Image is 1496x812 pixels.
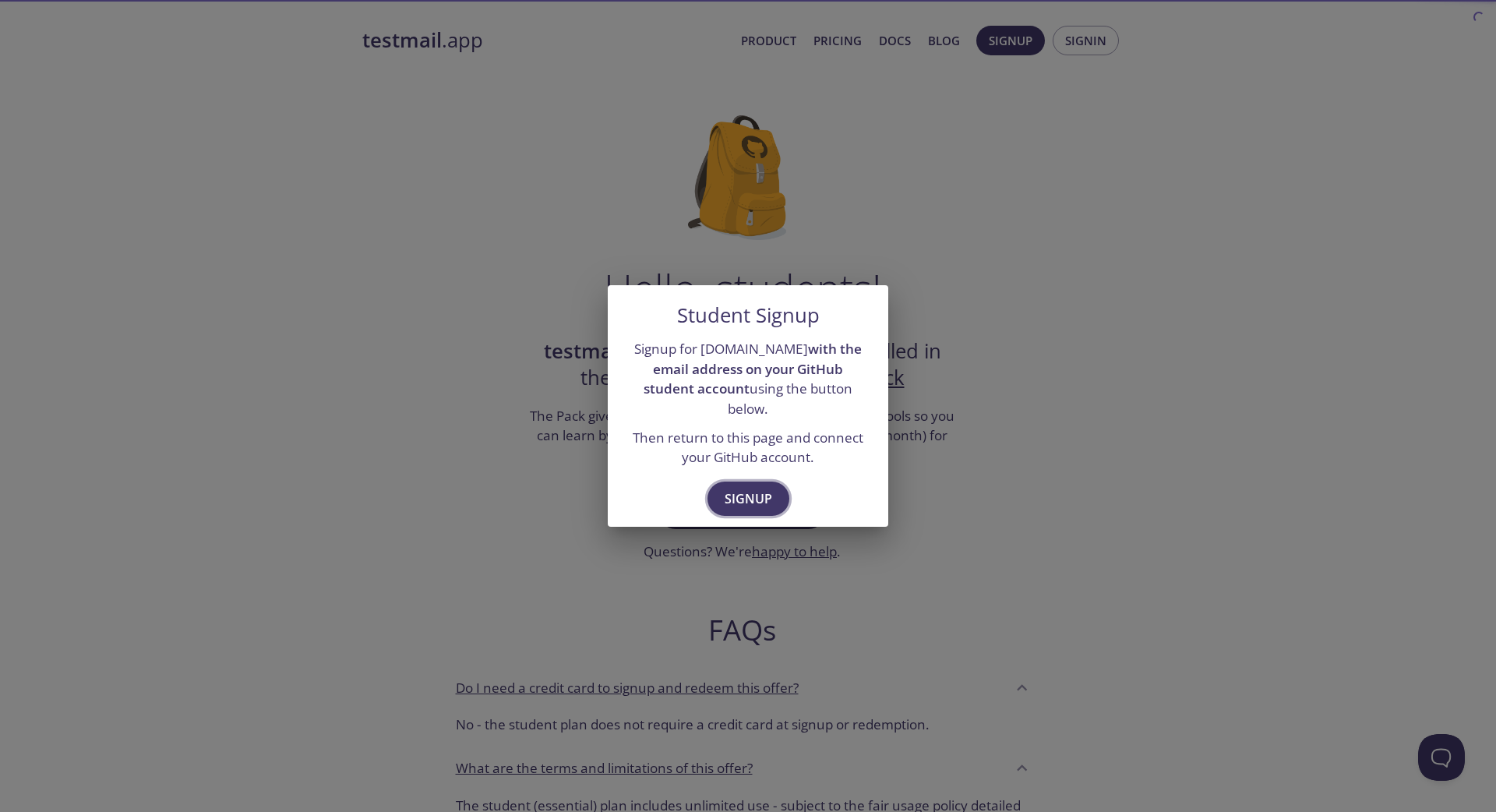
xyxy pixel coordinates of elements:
[725,488,772,510] span: Signup
[626,428,870,468] p: Then return to this page and connect your GitHub account.
[677,304,820,327] h5: Student Signup
[626,339,870,419] p: Signup for [DOMAIN_NAME] using the button below.
[644,340,862,397] strong: with the email address on your GitHub student account
[707,482,789,516] button: Signup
